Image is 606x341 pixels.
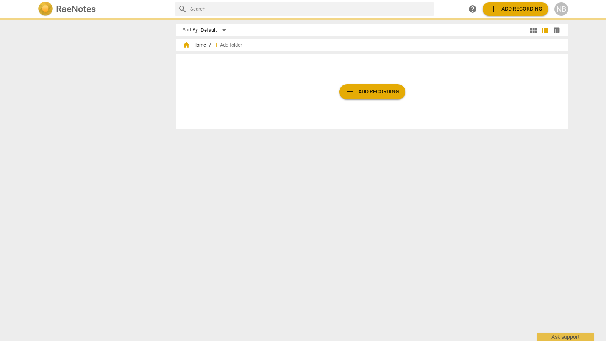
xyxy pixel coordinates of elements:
button: NB [554,2,568,16]
div: Ask support [537,333,594,341]
span: table_chart [553,26,560,34]
button: Upload [339,84,405,99]
span: add [212,41,220,49]
div: Sort By [183,27,198,33]
input: Search [190,3,431,15]
button: Tile view [528,25,539,36]
span: add [345,87,355,96]
div: Default [201,24,229,36]
span: Add recording [345,87,399,96]
span: search [178,5,187,14]
img: Logo [38,2,53,17]
span: view_list [540,26,550,35]
span: Home [183,41,206,49]
span: add [489,5,498,14]
span: view_module [529,26,538,35]
span: home [183,41,190,49]
span: / [209,42,211,48]
span: Add folder [220,42,242,48]
span: Add recording [489,5,542,14]
h2: RaeNotes [56,4,96,14]
a: LogoRaeNotes [38,2,169,17]
button: Upload [483,2,548,16]
button: List view [539,25,551,36]
a: Help [466,2,479,16]
span: help [468,5,477,14]
button: Table view [551,25,562,36]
